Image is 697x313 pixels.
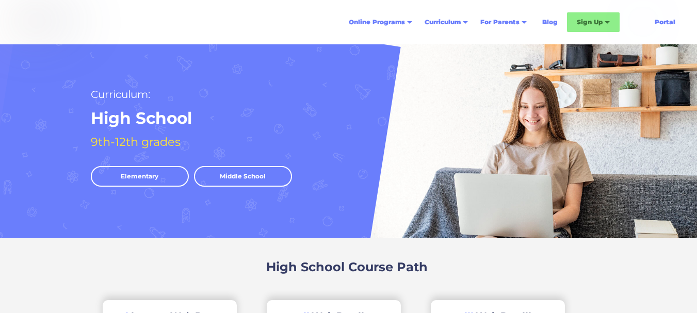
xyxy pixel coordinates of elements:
h2: Curriculum: [91,86,150,103]
a: Blog [536,13,564,31]
h3: High School [266,259,345,275]
h1: High School [91,108,192,129]
div: Portal [655,17,675,27]
h2: 9th-12th grades [91,133,181,151]
div: Sign Up [577,17,603,27]
a: Middle School [194,166,292,187]
div: Online Programs [349,17,405,27]
h3: Course Path [348,259,428,275]
a: Elementary [91,166,189,187]
div: For Parents [480,17,520,27]
div: Curriculum [425,17,461,27]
